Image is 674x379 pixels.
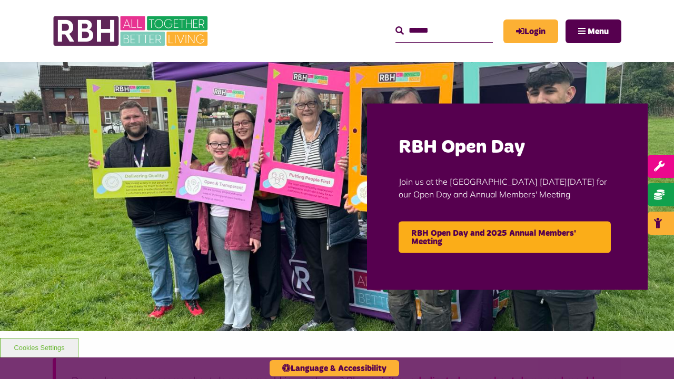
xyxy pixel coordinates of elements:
[270,360,399,376] button: Language & Accessibility
[399,222,611,253] a: RBH Open Day and 2025 Annual Members' Meeting
[566,19,621,43] button: Navigation
[399,135,616,159] h2: RBH Open Day
[399,159,616,216] p: Join us at the [GEOGRAPHIC_DATA] [DATE][DATE] for our Open Day and Annual Members' Meeting
[53,11,211,52] img: RBH
[588,27,609,36] span: Menu
[503,19,558,43] a: MyRBH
